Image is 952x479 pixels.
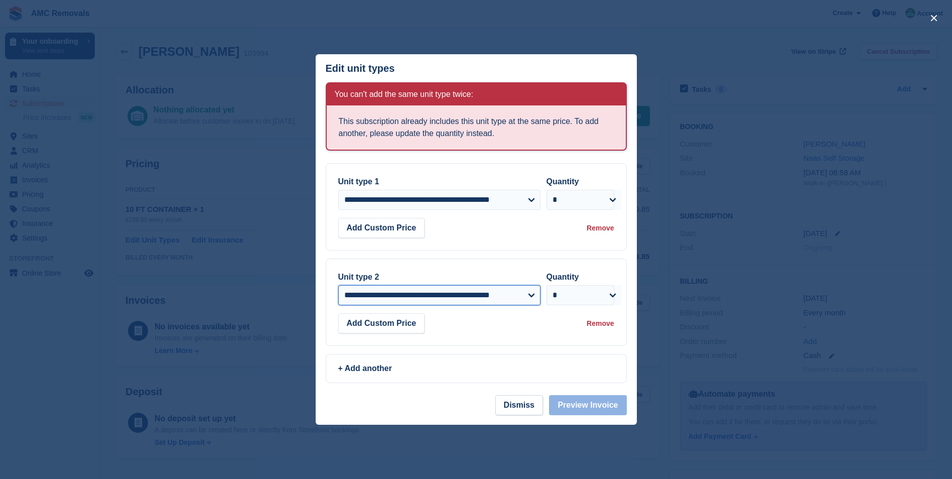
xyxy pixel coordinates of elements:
button: Add Custom Price [338,218,425,238]
p: Edit unit types [326,63,395,74]
label: Unit type 2 [338,273,379,281]
label: Unit type 1 [338,177,379,186]
div: Remove [587,223,614,233]
div: + Add another [338,363,614,375]
h2: You can't add the same unit type twice: [335,89,473,99]
button: Preview Invoice [549,395,626,415]
button: Dismiss [495,395,543,415]
label: Quantity [547,177,579,186]
li: This subscription already includes this unit type at the same price. To add another, please updat... [339,115,614,140]
label: Quantity [547,273,579,281]
button: close [926,10,942,26]
button: Add Custom Price [338,313,425,333]
a: + Add another [326,354,627,383]
div: Remove [587,318,614,329]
